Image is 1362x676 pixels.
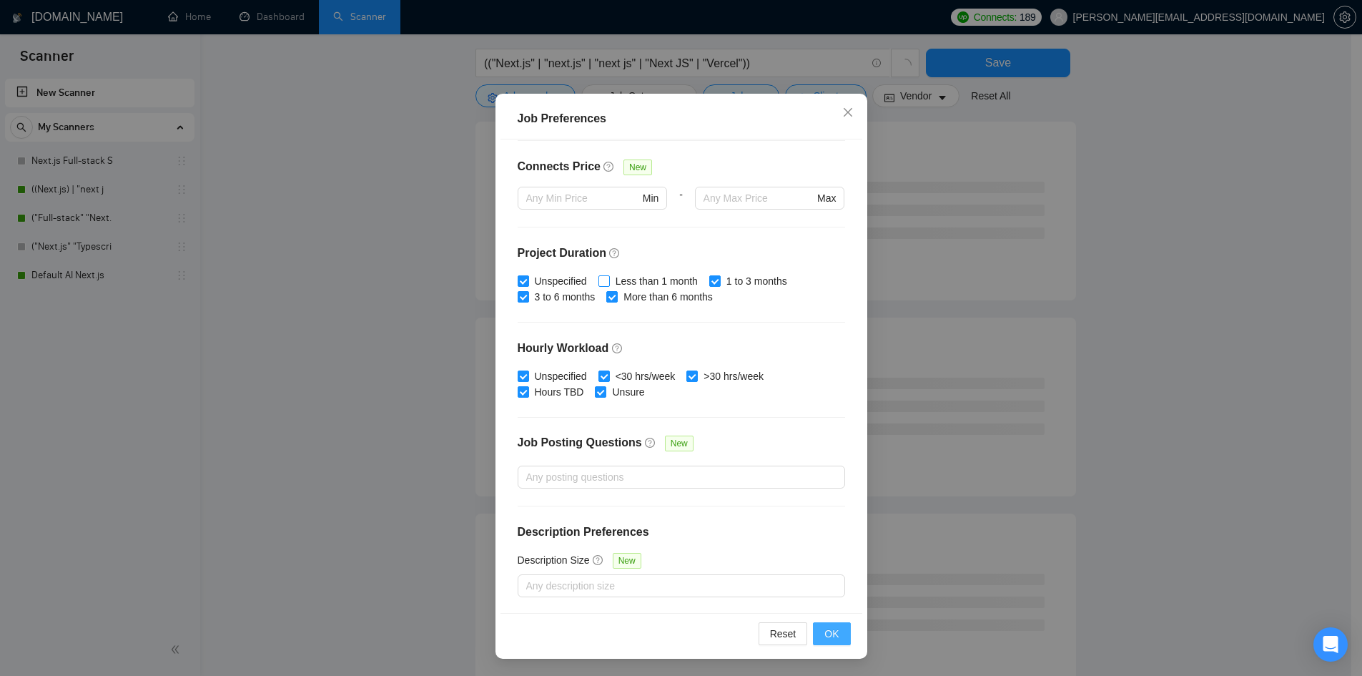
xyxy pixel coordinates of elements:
[813,622,850,645] button: OK
[518,158,601,175] h4: Connects Price
[824,626,839,642] span: OK
[770,626,796,642] span: Reset
[518,434,642,451] h4: Job Posting Questions
[667,187,694,227] div: -
[613,553,641,569] span: New
[606,384,650,400] span: Unsure
[1313,627,1348,662] div: Open Intercom Messenger
[698,368,769,384] span: >30 hrs/week
[518,245,845,262] h4: Project Duration
[593,554,604,566] span: question-circle
[526,190,640,206] input: Any Min Price
[518,110,845,127] div: Job Preferences
[618,289,719,305] span: More than 6 months
[610,273,704,289] span: Less than 1 month
[645,437,656,449] span: question-circle
[721,273,793,289] span: 1 to 3 months
[842,107,854,118] span: close
[518,524,845,541] h4: Description Preferences
[665,436,694,451] span: New
[623,160,652,175] span: New
[529,368,593,384] span: Unspecified
[610,368,681,384] span: <30 hrs/week
[612,343,623,354] span: question-circle
[609,248,621,259] span: question-circle
[829,94,867,132] button: Close
[603,161,615,172] span: question-circle
[817,190,836,206] span: Max
[759,622,808,645] button: Reset
[518,340,845,357] h4: Hourly Workload
[529,289,601,305] span: 3 to 6 months
[704,190,814,206] input: Any Max Price
[529,273,593,289] span: Unspecified
[518,552,590,568] h5: Description Size
[529,384,590,400] span: Hours TBD
[643,190,659,206] span: Min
